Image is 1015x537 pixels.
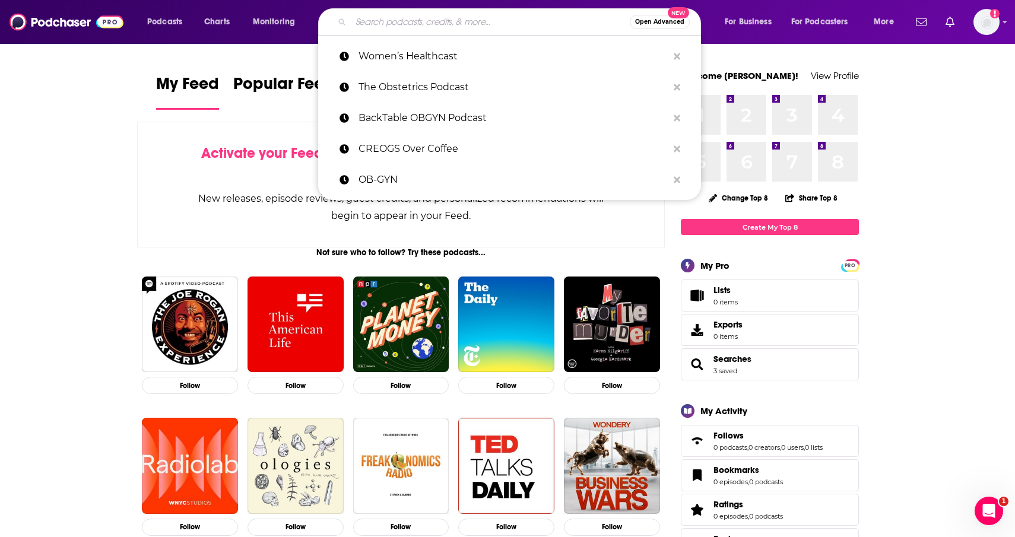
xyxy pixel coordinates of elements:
button: Follow [564,377,660,394]
a: CREOGS Over Coffee [318,134,701,164]
a: Bookmarks [713,465,783,475]
span: Ratings [681,494,859,526]
span: Bookmarks [713,465,759,475]
div: by following Podcasts, Creators, Lists, and other Users! [197,145,605,179]
button: Show profile menu [973,9,1000,35]
span: For Podcasters [791,14,848,30]
span: , [748,478,749,486]
a: 0 users [781,443,804,452]
span: 1 [999,497,1008,506]
svg: Add a profile image [990,9,1000,18]
span: Exports [713,319,743,330]
img: Podchaser - Follow, Share and Rate Podcasts [9,11,123,33]
button: open menu [245,12,310,31]
a: 0 episodes [713,478,748,486]
button: open menu [716,12,786,31]
span: New [668,7,689,18]
span: Activate your Feed [201,144,323,162]
a: Create My Top 8 [681,219,859,235]
button: Follow [142,519,238,536]
div: Not sure who to follow? Try these podcasts... [137,247,665,258]
img: Planet Money [353,277,449,373]
button: Follow [458,519,554,536]
a: Show notifications dropdown [911,12,931,32]
span: 0 items [713,298,738,306]
a: BackTable OBGYN Podcast [318,103,701,134]
a: This American Life [248,277,344,373]
span: Bookmarks [681,459,859,491]
a: Popular Feed [233,74,334,110]
span: Podcasts [147,14,182,30]
button: Follow [353,519,449,536]
span: Ratings [713,499,743,510]
a: Searches [685,356,709,373]
a: Exports [681,314,859,346]
p: BackTable OBGYN Podcast [359,103,668,134]
a: PRO [843,260,857,269]
p: CREOGS Over Coffee [359,134,668,164]
span: , [804,443,805,452]
button: open menu [865,12,909,31]
iframe: Intercom live chat [975,497,1003,525]
span: Logged in as mgehrig2 [973,9,1000,35]
span: Lists [713,285,731,295]
span: For Business [725,14,772,30]
a: 0 podcasts [749,512,783,520]
img: Ologies with Alie Ward [248,418,344,514]
img: Freakonomics Radio [353,418,449,514]
span: Lists [685,287,709,304]
span: Open Advanced [635,19,684,25]
span: Exports [685,322,709,338]
span: Searches [681,348,859,380]
span: Lists [713,285,738,295]
button: Follow [353,377,449,394]
p: The Obstetrics Podcast [359,72,668,103]
img: The Joe Rogan Experience [142,277,238,373]
img: User Profile [973,9,1000,35]
a: Follows [685,433,709,449]
a: Bookmarks [685,467,709,484]
a: Show notifications dropdown [941,12,959,32]
div: Search podcasts, credits, & more... [329,8,712,36]
button: open menu [784,12,865,31]
button: Follow [458,377,554,394]
a: My Feed [156,74,219,110]
div: New releases, episode reviews, guest credits, and personalized recommendations will begin to appe... [197,190,605,224]
div: My Pro [700,260,729,271]
a: Ratings [685,501,709,518]
span: Follows [713,430,744,441]
img: TED Talks Daily [458,418,554,514]
span: Follows [681,425,859,457]
button: Follow [248,377,344,394]
img: Business Wars [564,418,660,514]
a: View Profile [811,70,859,81]
p: Women’s Healthcast [359,41,668,72]
a: The Daily [458,277,554,373]
span: , [747,443,748,452]
a: Charts [196,12,237,31]
button: Open AdvancedNew [630,15,690,29]
a: 0 creators [748,443,780,452]
a: Radiolab [142,418,238,514]
button: open menu [139,12,198,31]
span: Monitoring [253,14,295,30]
a: The Obstetrics Podcast [318,72,701,103]
span: 0 items [713,332,743,341]
a: Ratings [713,499,783,510]
button: Follow [142,377,238,394]
span: Popular Feed [233,74,334,101]
button: Follow [248,519,344,536]
span: , [780,443,781,452]
a: Welcome [PERSON_NAME]! [681,70,798,81]
img: My Favorite Murder with Karen Kilgariff and Georgia Hardstark [564,277,660,373]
